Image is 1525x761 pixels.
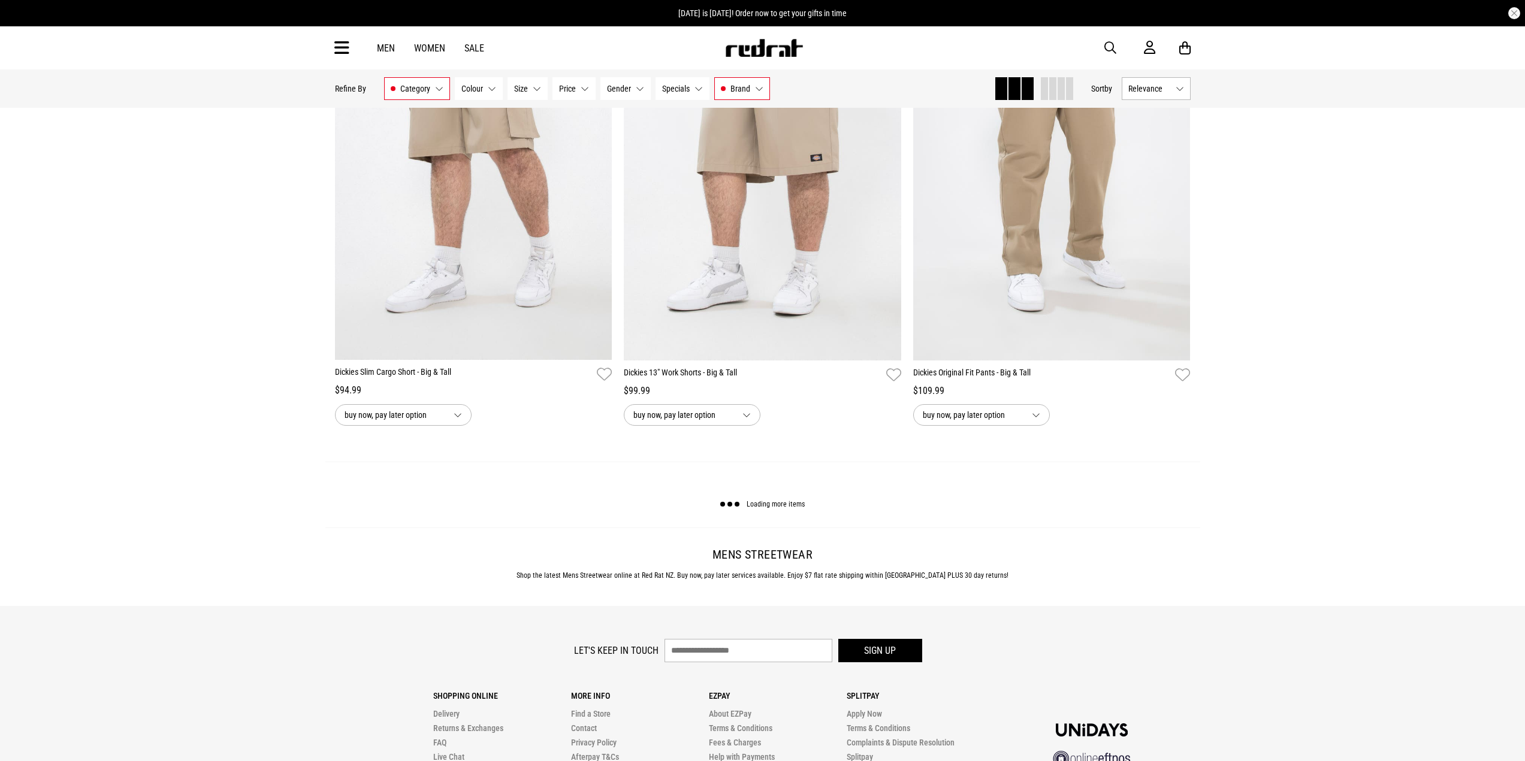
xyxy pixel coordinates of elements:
[384,77,450,100] button: Category
[838,639,922,662] button: Sign up
[923,408,1022,422] span: buy now, pay later option
[335,84,366,93] p: Refine By
[455,77,503,100] button: Colour
[913,366,1171,384] a: Dickies Original Fit Pants - Big & Tall
[600,77,651,100] button: Gender
[624,384,901,398] div: $99.99
[433,691,571,701] p: Shopping Online
[624,366,881,384] a: Dickies 13" Work Shorts - Big & Tall
[10,5,46,41] button: Open LiveChat chat widget
[335,547,1191,562] h2: Mens Streetwear
[714,77,770,100] button: Brand
[571,709,611,718] a: Find a Store
[730,84,750,93] span: Brand
[335,366,593,383] a: Dickies Slim Cargo Short - Big & Tall
[709,738,761,747] a: Fees & Charges
[433,738,446,747] a: FAQ
[335,404,472,426] button: buy now, pay later option
[1056,723,1128,736] img: Unidays
[574,645,659,656] label: Let's keep in touch
[847,691,985,701] p: Splitpay
[461,84,483,93] span: Colour
[913,404,1050,426] button: buy now, pay later option
[656,77,709,100] button: Specials
[633,408,733,422] span: buy now, pay later option
[709,723,772,733] a: Terms & Conditions
[571,738,617,747] a: Privacy Policy
[678,8,847,18] span: [DATE] is [DATE]! Order now to get your gifts in time
[913,384,1191,398] div: $109.99
[571,723,597,733] a: Contact
[552,77,596,100] button: Price
[571,691,709,701] p: More Info
[724,39,804,57] img: Redrat logo
[607,84,631,93] span: Gender
[847,738,955,747] a: Complaints & Dispute Resolution
[400,84,430,93] span: Category
[514,84,528,93] span: Size
[1128,84,1171,93] span: Relevance
[559,84,576,93] span: Price
[847,709,882,718] a: Apply Now
[335,383,612,398] div: $94.99
[335,571,1191,580] p: Shop the latest Mens Streetwear online at Red Rat NZ. Buy now, pay later services available. Enjo...
[464,43,484,54] a: Sale
[709,709,751,718] a: About EZPay
[1104,84,1112,93] span: by
[624,404,760,426] button: buy now, pay later option
[709,691,847,701] p: Ezpay
[1091,81,1112,96] button: Sortby
[414,43,445,54] a: Women
[662,84,690,93] span: Specials
[377,43,395,54] a: Men
[1122,77,1191,100] button: Relevance
[847,723,910,733] a: Terms & Conditions
[747,501,805,509] span: Loading more items
[345,408,444,422] span: buy now, pay later option
[433,723,503,733] a: Returns & Exchanges
[508,77,548,100] button: Size
[433,709,460,718] a: Delivery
